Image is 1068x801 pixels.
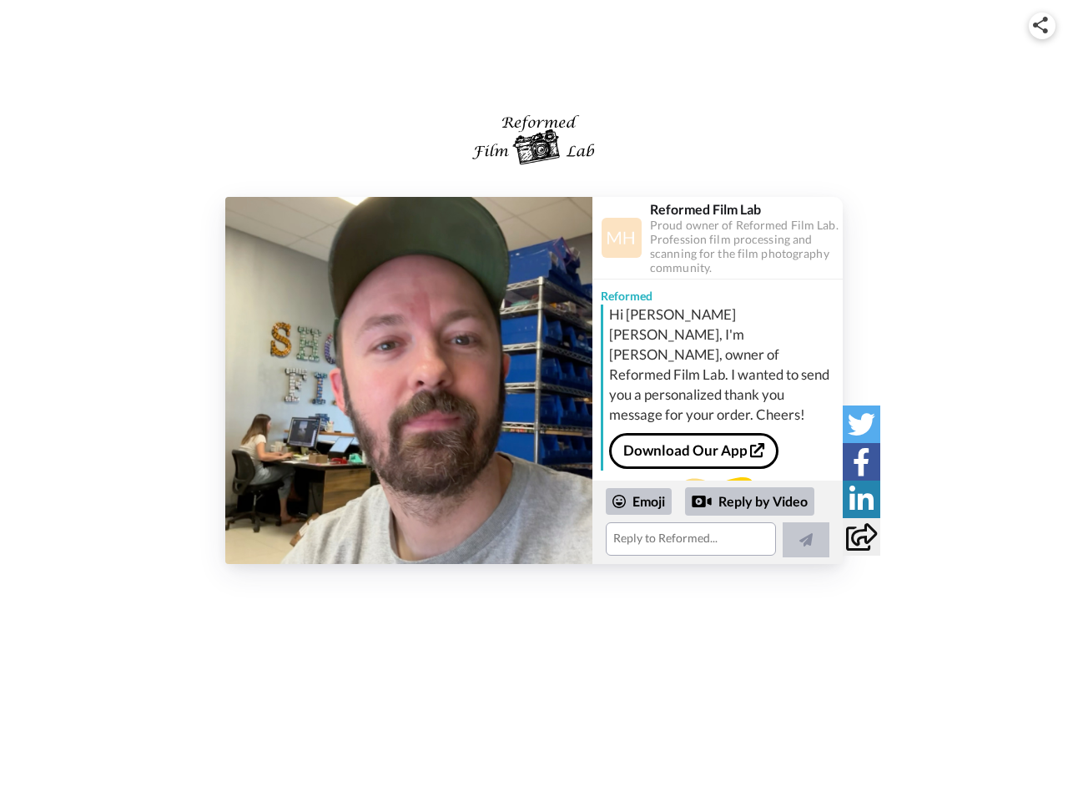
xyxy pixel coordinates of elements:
a: Download Our App [609,433,778,468]
div: Hi [PERSON_NAME] [PERSON_NAME], I'm [PERSON_NAME], owner of Reformed Film Lab. I wanted to send y... [609,305,839,425]
div: Reformed Film Lab [650,201,842,217]
img: ic_share.svg [1033,17,1048,33]
div: Send Reformed a reply. [592,477,843,538]
div: Reply by Video [692,491,712,511]
img: message.svg [681,477,754,511]
div: Emoji [606,488,672,515]
div: Proud owner of Reformed Film Lab. Profession film processing and scanning for the film photograph... [650,219,842,275]
img: 9ea5431a-7cae-4e07-a672-8f89fbee4f2c-thumb.jpg [225,197,592,564]
div: Reply by Video [685,487,814,516]
img: Profile Image [602,218,642,258]
img: logo [470,105,597,172]
div: Reformed [592,280,843,305]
